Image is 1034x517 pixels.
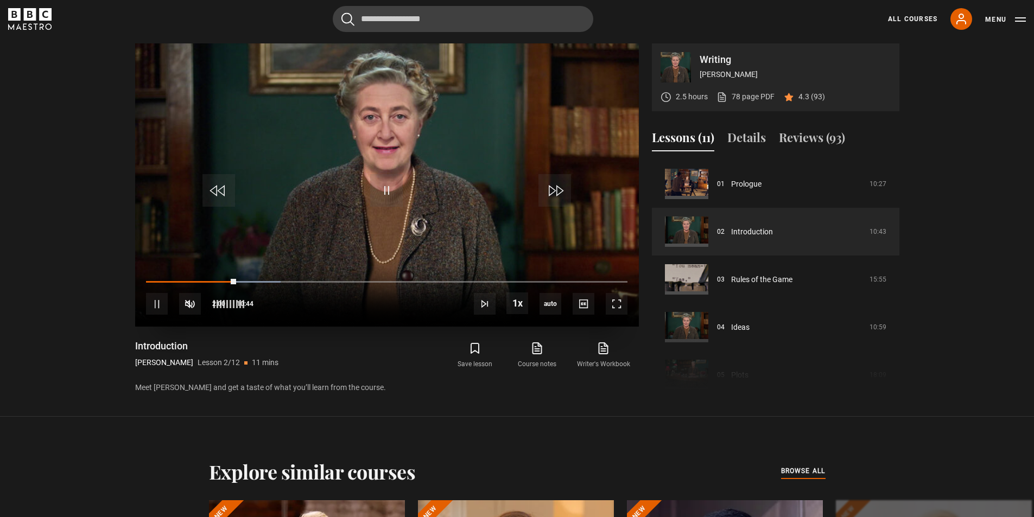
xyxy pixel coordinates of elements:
[444,340,506,371] button: Save lesson
[700,55,891,65] p: Writing
[135,357,193,368] p: [PERSON_NAME]
[179,293,201,315] button: Unmute
[985,14,1026,25] button: Toggle navigation
[474,293,496,315] button: Next Lesson
[727,129,766,151] button: Details
[568,340,639,371] a: Writer's Workbook
[212,294,225,314] span: 2:00
[146,281,627,283] div: Progress Bar
[341,12,354,26] button: Submit the search query
[888,14,937,24] a: All Courses
[237,294,253,314] span: 10:44
[731,274,792,285] a: Rules of the Game
[135,43,639,327] video-js: Video Player
[146,293,168,315] button: Pause
[676,91,708,103] p: 2.5 hours
[333,6,593,32] input: Search
[716,91,775,103] a: 78 page PDF
[252,357,278,368] p: 11 mins
[700,69,891,80] p: [PERSON_NAME]
[506,340,568,371] a: Course notes
[652,129,714,151] button: Lessons (11)
[781,465,826,477] a: browse all
[198,357,240,368] p: Lesson 2/12
[798,91,825,103] p: 4.3 (93)
[731,226,773,238] a: Introduction
[731,322,750,333] a: Ideas
[8,8,52,30] svg: BBC Maestro
[540,293,561,315] span: auto
[135,340,278,353] h1: Introduction
[781,465,826,476] span: browse all
[606,293,627,315] button: Fullscreen
[731,178,762,190] a: Prologue
[209,460,416,483] h2: Explore similar courses
[506,292,528,314] button: Playback Rate
[135,382,639,393] p: Meet [PERSON_NAME] and get a taste of what you’ll learn from the course.
[540,293,561,315] div: Current quality: 720p
[212,300,244,308] div: Volume Level
[573,293,594,315] button: Captions
[779,129,845,151] button: Reviews (93)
